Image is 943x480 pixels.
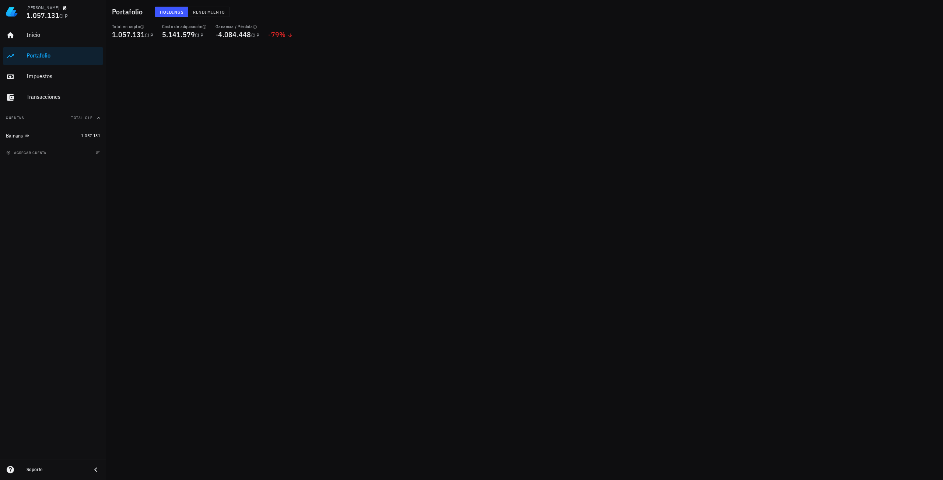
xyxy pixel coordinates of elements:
[3,109,103,127] button: CuentasTotal CLP
[3,68,103,86] a: Impuestos
[27,467,85,473] div: Soporte
[27,10,59,20] span: 1.057.131
[27,5,59,11] div: [PERSON_NAME]
[4,149,50,156] button: agregar cuenta
[193,9,225,15] span: Rendimiento
[27,52,100,59] div: Portafolio
[6,6,18,18] img: LedgiFi
[27,31,100,38] div: Inicio
[27,73,100,80] div: Impuestos
[215,29,251,39] span: -4.084.448
[159,9,184,15] span: Holdings
[3,88,103,106] a: Transacciones
[215,24,259,29] div: Ganancia / Pérdida
[927,6,939,18] div: avatar
[8,150,46,155] span: agregar cuenta
[59,13,68,20] span: CLP
[6,133,23,139] div: Bainans
[279,29,285,39] span: %
[145,32,153,39] span: CLP
[81,133,100,138] span: 1.057.131
[155,7,189,17] button: Holdings
[188,7,230,17] button: Rendimiento
[3,27,103,44] a: Inicio
[27,93,100,100] div: Transacciones
[112,24,153,29] div: Total en cripto
[112,6,146,18] h1: Portafolio
[162,29,195,39] span: 5.141.579
[3,47,103,65] a: Portafolio
[268,31,293,38] div: -79
[3,127,103,145] a: Bainans 1.057.131
[112,29,145,39] span: 1.057.131
[251,32,260,39] span: CLP
[71,115,93,120] span: Total CLP
[195,32,203,39] span: CLP
[162,24,207,29] div: Costo de adquisición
